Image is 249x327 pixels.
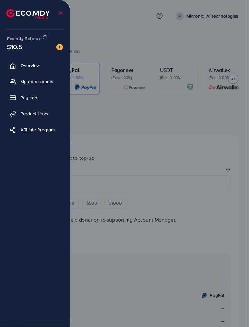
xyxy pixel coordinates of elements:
span: Overview [21,62,40,69]
iframe: Chat [222,298,244,322]
span: $10.5 [7,42,22,51]
a: Product Links [5,107,65,120]
span: My ad accounts [21,78,53,85]
img: logo [6,9,50,19]
a: My ad accounts [5,75,65,88]
img: image [56,44,63,50]
a: Payment [5,91,65,104]
span: Ecomdy Balance [7,35,42,42]
span: Payment [21,94,39,101]
a: Overview [5,59,65,72]
a: Affiliate Program [5,123,65,136]
span: Affiliate Program [21,126,55,133]
span: Product Links [21,110,48,117]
